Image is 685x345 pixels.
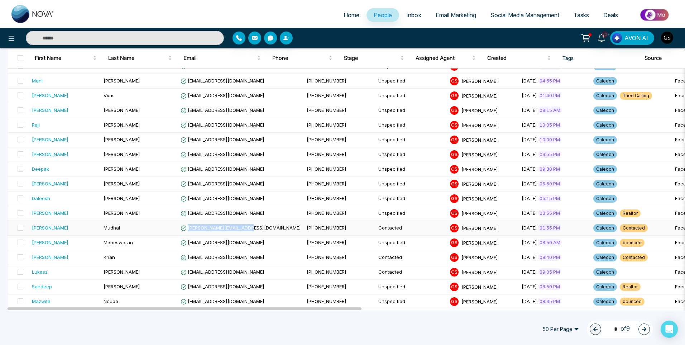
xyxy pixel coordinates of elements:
span: [PERSON_NAME] [461,210,498,216]
span: Email [183,54,255,62]
a: 10+ [593,31,610,44]
span: [PHONE_NUMBER] [307,122,346,128]
span: [PERSON_NAME] [461,93,498,98]
span: [PERSON_NAME] [104,107,140,113]
span: [EMAIL_ADDRESS][DOMAIN_NAME] [181,137,264,142]
span: 04:55 PM [538,77,561,84]
span: G S [450,121,459,129]
div: [PERSON_NAME] [32,151,68,158]
span: [PHONE_NUMBER] [307,78,346,84]
span: G S [450,209,459,218]
span: [DATE] [522,151,537,157]
span: Caledon [593,254,617,261]
span: [PERSON_NAME] [461,78,498,84]
span: 08:50 PM [538,283,561,290]
span: Vyas [104,93,115,98]
td: Unspecified [375,103,447,118]
td: Contacted [375,221,447,236]
span: [PERSON_NAME] [461,298,498,304]
span: [PHONE_NUMBER] [307,254,346,260]
img: User Avatar [661,32,673,44]
span: [DATE] [522,254,537,260]
span: 01:55 PM [538,224,561,231]
span: 09:55 PM [538,151,561,158]
td: Unspecified [375,74,447,89]
div: Raji [32,121,40,128]
span: Caledon [593,151,617,159]
span: Caledon [593,165,617,173]
span: [EMAIL_ADDRESS][DOMAIN_NAME] [181,254,264,260]
div: [PERSON_NAME] [32,254,68,261]
span: [PERSON_NAME] [461,166,498,172]
span: Caledon [593,268,617,276]
span: Khan [104,254,115,260]
td: Unspecified [375,118,447,133]
span: [DATE] [522,284,537,289]
span: [PERSON_NAME] [461,181,498,186]
span: [PHONE_NUMBER] [307,166,346,172]
a: Tasks [566,8,596,22]
span: [DATE] [522,78,537,84]
span: [PHONE_NUMBER] [307,137,346,142]
span: Inbox [406,11,421,19]
a: Social Media Management [483,8,566,22]
span: [PERSON_NAME] [461,151,498,157]
td: Contacted [375,265,447,280]
span: [DATE] [522,195,537,201]
span: Deals [603,11,618,19]
span: Caledon [593,283,617,291]
span: People [374,11,392,19]
span: [PERSON_NAME] [461,107,498,113]
td: Unspecified [375,133,447,147]
span: [PERSON_NAME] [104,210,140,216]
span: [DATE] [522,225,537,231]
span: [PERSON_NAME] [104,181,140,186]
span: Contacted [620,224,648,232]
span: G S [450,150,459,159]
span: [PHONE_NUMBER] [307,240,346,245]
span: G S [450,224,459,232]
th: Last Name [102,48,178,68]
th: Created [482,48,557,68]
img: Market-place.gif [629,7,681,23]
span: [EMAIL_ADDRESS][DOMAIN_NAME] [181,269,264,275]
div: Open Intercom Messenger [661,321,678,338]
div: Lukasz [32,268,48,275]
span: Social Media Management [490,11,559,19]
span: Caledon [593,239,617,247]
span: [PERSON_NAME] [104,269,140,275]
span: 06:50 PM [538,180,561,187]
span: of 9 [610,324,630,334]
span: [EMAIL_ADDRESS][DOMAIN_NAME] [181,151,264,157]
span: Assigned Agent [416,54,470,62]
span: 10+ [602,31,608,38]
span: [PERSON_NAME] [104,195,140,201]
span: [PHONE_NUMBER] [307,195,346,201]
span: Phone [272,54,327,62]
span: [EMAIL_ADDRESS][DOMAIN_NAME] [181,63,264,69]
span: [PERSON_NAME] [461,122,498,128]
span: bounced [620,239,645,247]
span: bounced [620,298,645,306]
span: 01:40 PM [538,92,561,99]
span: [PERSON_NAME] [104,284,140,289]
span: Stage [344,54,399,62]
span: Maheswaran [104,240,133,245]
div: [PERSON_NAME] [32,92,68,99]
span: 03:55 PM [538,209,561,217]
td: Unspecified [375,236,447,250]
th: Tags [557,48,638,68]
span: [EMAIL_ADDRESS][DOMAIN_NAME] [181,93,264,98]
a: Email Marketing [428,8,483,22]
span: [PERSON_NAME] [104,151,140,157]
span: Caledon [593,92,617,100]
td: Unspecified [375,162,447,177]
span: Tasks [574,11,589,19]
div: [PERSON_NAME] [32,224,68,231]
th: First Name [29,48,102,68]
span: [EMAIL_ADDRESS][DOMAIN_NAME] [181,284,264,289]
td: Unspecified [375,192,447,206]
span: [PHONE_NUMBER] [307,284,346,289]
td: Unspecified [375,206,447,221]
span: Caledon [593,298,617,306]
